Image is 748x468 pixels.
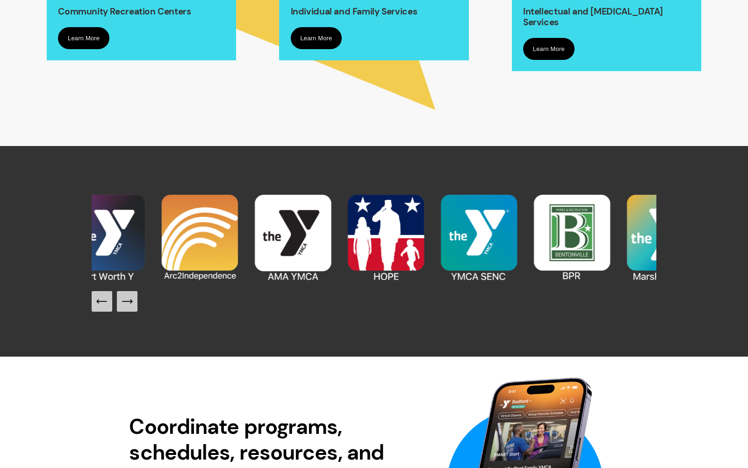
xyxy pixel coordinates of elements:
[117,291,137,312] button: Next Slide
[523,38,575,60] a: Learn More
[523,6,690,28] h2: Intellectual and [MEDICAL_DATA] Services
[525,191,619,284] img: Bentonville CC.png
[432,191,525,284] img: YMCA SENC (1).png
[92,291,112,312] button: Previous Slide
[339,191,432,284] img: HOPE.png
[153,191,246,284] img: Arc2Independence (1).png
[291,6,458,17] h2: Individual and Family Services
[291,27,342,49] a: Learn More
[246,191,339,284] img: AMA YMCA.png
[619,191,712,284] img: Marshall YMCA (1).png
[58,27,109,49] a: Learn More
[60,191,153,284] img: Fort Worth Y (1).png
[58,6,225,17] h2: Community Recreation Centers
